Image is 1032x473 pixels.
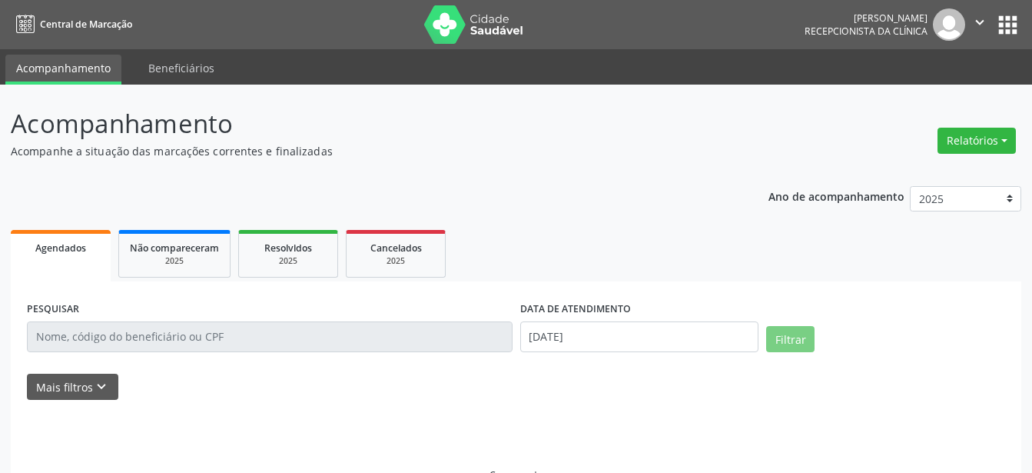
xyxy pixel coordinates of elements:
input: Nome, código do beneficiário ou CPF [27,321,513,352]
p: Acompanhe a situação das marcações correntes e finalizadas [11,143,718,159]
div: 2025 [250,255,327,267]
button: apps [994,12,1021,38]
img: img [933,8,965,41]
a: Central de Marcação [11,12,132,37]
p: Acompanhamento [11,105,718,143]
i: keyboard_arrow_down [93,378,110,395]
a: Beneficiários [138,55,225,82]
span: Cancelados [370,241,422,255]
input: Selecione um intervalo [520,321,759,352]
span: Central de Marcação [40,18,132,31]
button: Filtrar [766,326,815,352]
span: Agendados [35,241,86,255]
div: 2025 [357,255,434,267]
span: Resolvidos [264,241,312,255]
label: DATA DE ATENDIMENTO [520,298,631,321]
div: [PERSON_NAME] [805,12,927,25]
p: Ano de acompanhamento [768,186,904,205]
label: PESQUISAR [27,298,79,321]
div: 2025 [130,255,219,267]
span: Não compareceram [130,241,219,255]
button: Relatórios [937,128,1016,154]
i:  [971,14,988,31]
button: Mais filtroskeyboard_arrow_down [27,374,118,401]
button:  [965,8,994,41]
span: Recepcionista da clínica [805,25,927,38]
a: Acompanhamento [5,55,121,85]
